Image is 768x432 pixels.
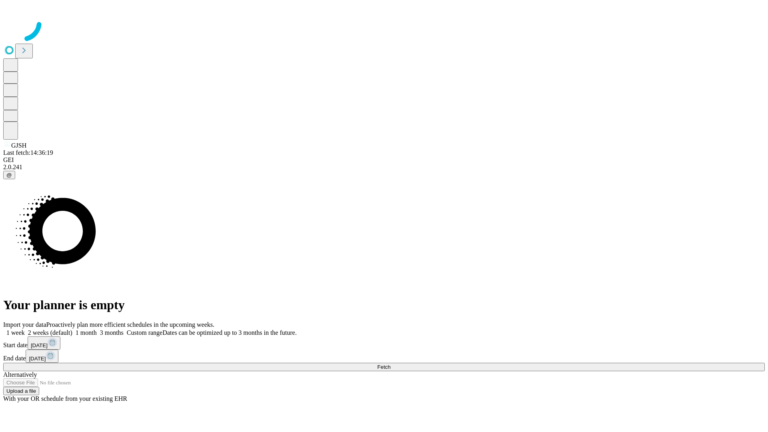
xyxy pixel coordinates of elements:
[3,164,765,171] div: 2.0.241
[377,364,390,370] span: Fetch
[3,149,53,156] span: Last fetch: 14:36:19
[3,350,765,363] div: End date
[26,350,58,363] button: [DATE]
[100,329,124,336] span: 3 months
[6,172,12,178] span: @
[3,156,765,164] div: GEI
[162,329,296,336] span: Dates can be optimized up to 3 months in the future.
[3,321,46,328] span: Import your data
[28,329,72,336] span: 2 weeks (default)
[127,329,162,336] span: Custom range
[3,336,765,350] div: Start date
[76,329,97,336] span: 1 month
[29,356,46,362] span: [DATE]
[6,329,25,336] span: 1 week
[3,363,765,371] button: Fetch
[3,387,39,395] button: Upload a file
[31,342,48,348] span: [DATE]
[3,371,37,378] span: Alternatively
[3,298,765,312] h1: Your planner is empty
[46,321,214,328] span: Proactively plan more efficient schedules in the upcoming weeks.
[3,171,15,179] button: @
[28,336,60,350] button: [DATE]
[3,395,127,402] span: With your OR schedule from your existing EHR
[11,142,26,149] span: GJSH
